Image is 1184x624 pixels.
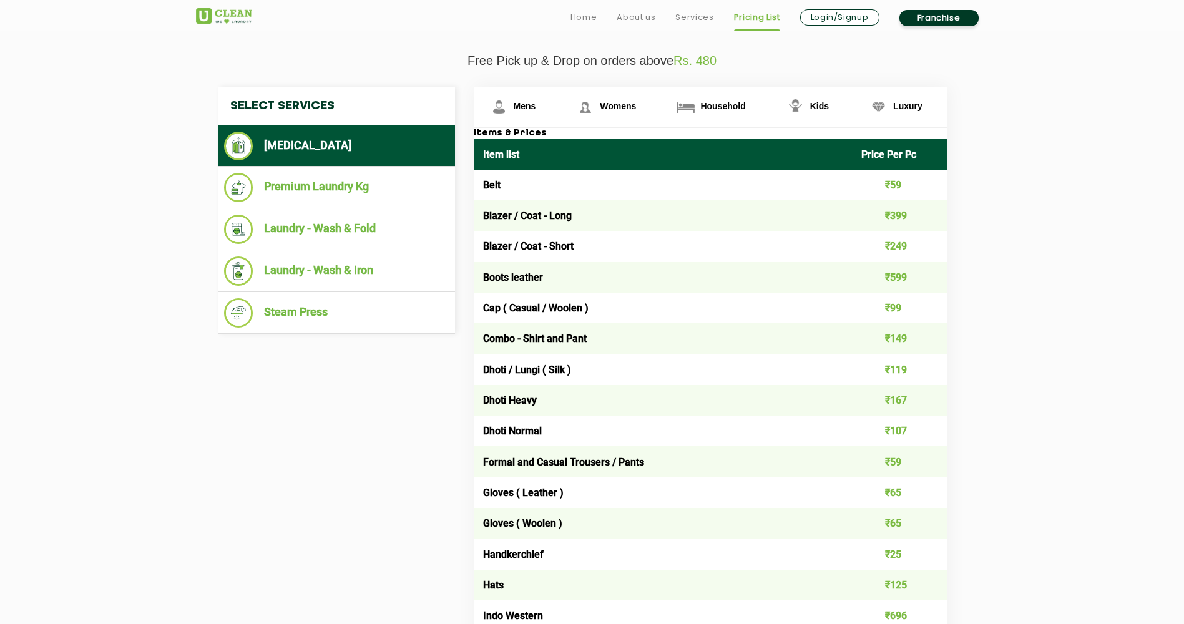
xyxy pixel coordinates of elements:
[474,354,853,384] td: Dhoti / Lungi ( Silk )
[474,139,853,170] th: Item list
[852,231,947,261] td: ₹249
[196,54,989,68] p: Free Pick up & Drop on orders above
[800,9,879,26] a: Login/Signup
[673,54,717,67] span: Rs. 480
[224,173,449,202] li: Premium Laundry Kg
[224,256,449,286] li: Laundry - Wash & Iron
[224,256,253,286] img: Laundry - Wash & Iron
[852,293,947,323] td: ₹99
[224,298,253,328] img: Steam Press
[852,385,947,416] td: ₹167
[852,200,947,231] td: ₹399
[474,293,853,323] td: Cap ( Casual / Woolen )
[474,446,853,477] td: Formal and Casual Trousers / Pants
[474,262,853,293] td: Boots leather
[852,323,947,354] td: ₹149
[675,96,697,118] img: Household
[474,570,853,600] td: Hats
[474,385,853,416] td: Dhoti Heavy
[617,10,655,25] a: About us
[852,262,947,293] td: ₹599
[474,508,853,539] td: Gloves ( Woolen )
[700,101,745,111] span: Household
[600,101,636,111] span: Womens
[474,128,947,139] h3: Items & Prices
[574,96,596,118] img: Womens
[474,170,853,200] td: Belt
[852,446,947,477] td: ₹59
[785,96,806,118] img: Kids
[852,139,947,170] th: Price Per Pc
[852,508,947,539] td: ₹65
[675,10,713,25] a: Services
[852,570,947,600] td: ₹125
[570,10,597,25] a: Home
[852,477,947,508] td: ₹65
[474,200,853,231] td: Blazer / Coat - Long
[868,96,889,118] img: Luxury
[810,101,829,111] span: Kids
[218,87,455,125] h4: Select Services
[224,215,253,244] img: Laundry - Wash & Fold
[224,173,253,202] img: Premium Laundry Kg
[734,10,780,25] a: Pricing List
[224,215,449,244] li: Laundry - Wash & Fold
[224,298,449,328] li: Steam Press
[514,101,536,111] span: Mens
[474,416,853,446] td: Dhoti Normal
[474,477,853,508] td: Gloves ( Leather )
[852,416,947,446] td: ₹107
[474,323,853,354] td: Combo - Shirt and Pant
[224,132,449,160] li: [MEDICAL_DATA]
[852,539,947,569] td: ₹25
[893,101,922,111] span: Luxury
[899,10,979,26] a: Franchise
[852,170,947,200] td: ₹59
[852,354,947,384] td: ₹119
[474,539,853,569] td: Handkerchief
[196,8,252,24] img: UClean Laundry and Dry Cleaning
[488,96,510,118] img: Mens
[224,132,253,160] img: Dry Cleaning
[474,231,853,261] td: Blazer / Coat - Short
